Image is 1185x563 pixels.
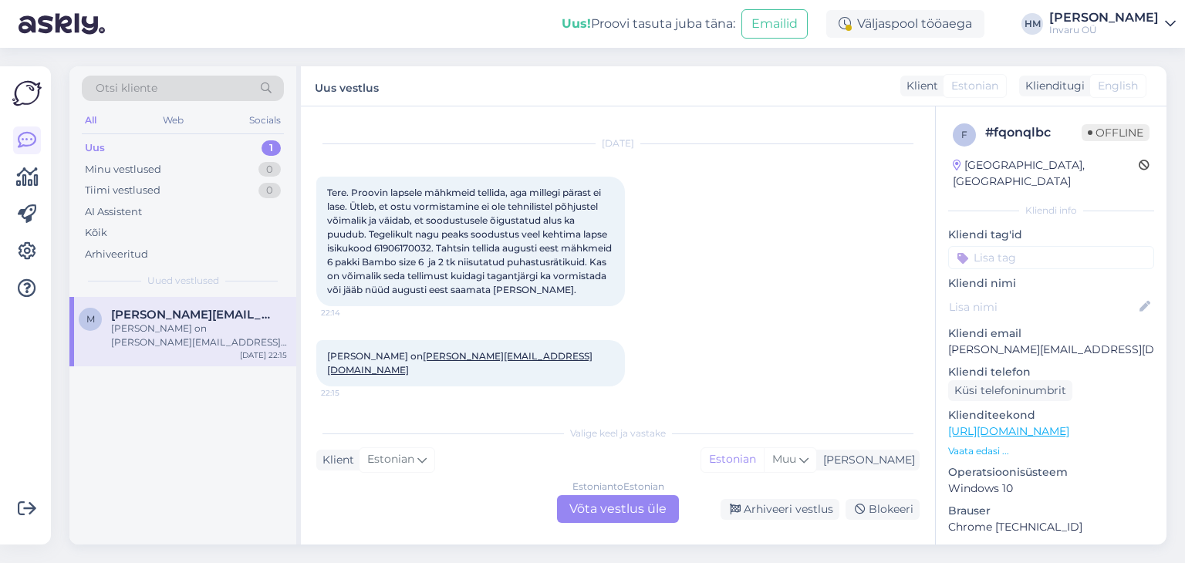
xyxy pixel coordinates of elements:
span: [PERSON_NAME] on [327,350,592,376]
div: Tiimi vestlused [85,183,160,198]
div: [PERSON_NAME] on [PERSON_NAME][EMAIL_ADDRESS][DOMAIN_NAME] [111,322,287,349]
span: 22:14 [321,307,379,319]
div: 1 [262,140,281,156]
p: Kliendi nimi [948,275,1154,292]
div: Proovi tasuta juba täna: [562,15,735,33]
span: Otsi kliente [96,80,157,96]
span: 22:15 [321,387,379,399]
img: Askly Logo [12,79,42,108]
div: Klient [900,78,938,94]
div: Socials [246,110,284,130]
div: [PERSON_NAME] [1049,12,1159,24]
div: Estonian to Estonian [572,480,664,494]
div: 0 [258,183,281,198]
b: Uus! [562,16,591,31]
div: Arhiveeri vestlus [721,499,839,520]
div: Klient [316,452,354,468]
input: Lisa tag [948,246,1154,269]
div: Blokeeri [846,499,920,520]
a: [URL][DOMAIN_NAME] [948,424,1069,438]
span: Estonian [367,451,414,468]
p: Operatsioonisüsteem [948,464,1154,480]
div: Minu vestlused [85,162,161,177]
div: 0 [258,162,281,177]
div: Uus [85,140,105,156]
p: Kliendi tag'id [948,227,1154,243]
a: [PERSON_NAME]Invaru OÜ [1049,12,1176,36]
div: All [82,110,100,130]
span: margot.saare@gmail.com [111,308,272,322]
span: m [86,313,95,325]
div: HM [1021,13,1043,35]
div: Arhiveeritud [85,247,148,262]
p: Kliendi telefon [948,364,1154,380]
div: Estonian [701,448,764,471]
span: English [1098,78,1138,94]
span: Tere. Proovin lapsele mähkmeid tellida, aga millegi pärast ei lase. Ütleb, et ostu vormistamine e... [327,187,614,295]
span: f [961,129,967,140]
div: [DATE] 22:15 [240,349,287,361]
div: # fqonqlbc [985,123,1082,142]
div: [GEOGRAPHIC_DATA], [GEOGRAPHIC_DATA] [953,157,1139,190]
div: AI Assistent [85,204,142,220]
div: Invaru OÜ [1049,24,1159,36]
input: Lisa nimi [949,298,1136,315]
p: Vaata edasi ... [948,444,1154,458]
p: Chrome [TECHNICAL_ID] [948,519,1154,535]
p: Windows 10 [948,480,1154,497]
p: Klienditeekond [948,407,1154,423]
button: Emailid [741,9,808,39]
div: Väljaspool tööaega [826,10,984,38]
p: [PERSON_NAME][EMAIL_ADDRESS][DOMAIN_NAME] [948,342,1154,358]
span: Uued vestlused [147,274,219,288]
div: Valige keel ja vastake [316,426,920,440]
div: [DATE] [316,137,920,150]
div: [PERSON_NAME] [817,452,915,468]
span: Offline [1082,124,1150,141]
div: Kõik [85,225,107,241]
p: Kliendi email [948,325,1154,342]
span: Estonian [951,78,998,94]
div: Küsi telefoninumbrit [948,380,1072,401]
a: [PERSON_NAME][EMAIL_ADDRESS][DOMAIN_NAME] [327,350,592,376]
label: Uus vestlus [315,76,379,96]
div: Web [160,110,187,130]
p: Brauser [948,503,1154,519]
div: Klienditugi [1019,78,1085,94]
span: Muu [772,452,796,466]
div: Võta vestlus üle [557,495,679,523]
div: Kliendi info [948,204,1154,217]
